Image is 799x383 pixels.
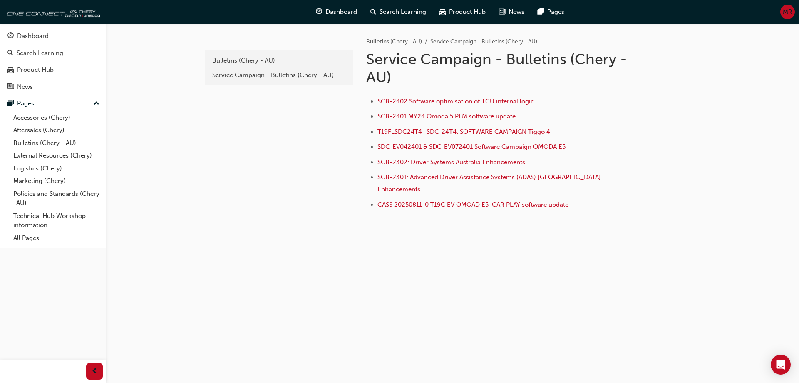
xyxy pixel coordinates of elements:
span: Search Learning [380,7,426,17]
button: Pages [3,96,103,111]
button: DashboardSearch LearningProduct HubNews [3,27,103,96]
a: search-iconSearch Learning [364,3,433,20]
span: prev-icon [92,366,98,377]
a: Product Hub [3,62,103,78]
span: Dashboard [325,7,357,17]
span: Pages [547,7,564,17]
h1: Service Campaign - Bulletins (Chery - AU) [366,50,639,86]
div: Open Intercom Messenger [771,355,791,375]
a: SCB-2402 Software optimisation of TCU internal logic [377,98,534,105]
button: MR [780,5,795,19]
a: Logistics (Chery) [10,162,103,175]
span: guage-icon [7,33,14,40]
a: External Resources (Chery) [10,149,103,162]
a: car-iconProduct Hub [433,3,492,20]
span: MR [783,7,792,17]
a: CASS 20250811-0 T19C EV OMOAD E5 CAR PLAY software update [377,201,568,208]
a: Search Learning [3,45,103,61]
span: news-icon [499,7,505,17]
a: News [3,79,103,95]
a: Bulletins (Chery - AU) [10,137,103,150]
span: News [509,7,524,17]
div: Product Hub [17,65,54,75]
a: guage-iconDashboard [309,3,364,20]
a: news-iconNews [492,3,531,20]
a: Bulletins (Chery - AU) [366,38,422,45]
a: Bulletins (Chery - AU) [208,53,350,68]
a: All Pages [10,232,103,245]
a: SCB-2301: Advanced Driver Assistance Systems (ADAS) [GEOGRAPHIC_DATA] Enhancements [377,173,603,193]
a: pages-iconPages [531,3,571,20]
a: Dashboard [3,28,103,44]
span: car-icon [439,7,446,17]
a: SCB-2302: Driver Systems Australia Enhancements [377,158,525,166]
span: pages-icon [538,7,544,17]
span: search-icon [370,7,376,17]
div: Pages [17,99,34,108]
a: Marketing (Chery) [10,175,103,188]
span: pages-icon [7,100,14,108]
span: news-icon [7,83,14,91]
a: Technical Hub Workshop information [10,210,103,232]
span: search-icon [7,50,13,57]
span: Product Hub [449,7,486,17]
a: SDC-EV042401 & SDC-EV072401 Software Campaign OMODA E5 [377,143,566,150]
a: Policies and Standards (Chery -AU) [10,188,103,210]
a: Accessories (Chery) [10,111,103,124]
div: Search Learning [17,48,63,58]
div: Bulletins (Chery - AU) [212,56,345,65]
span: car-icon [7,66,14,74]
a: Service Campaign - Bulletins (Chery - AU) [208,68,350,83]
a: T19FLSDC24T4- SDC-24T4: SOFTWARE CAMPAIGN Tiggo 4 [377,128,550,135]
a: SCB-2401 MY24 Omoda 5 PLM software update [377,113,516,120]
div: News [17,82,33,92]
div: Service Campaign - Bulletins (Chery - AU) [212,70,345,80]
div: Dashboard [17,31,49,41]
span: up-icon [94,98,99,109]
img: oneconnect [4,3,100,20]
li: Service Campaign - Bulletins (Chery - AU) [430,37,537,47]
a: Aftersales (Chery) [10,124,103,137]
span: guage-icon [316,7,322,17]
